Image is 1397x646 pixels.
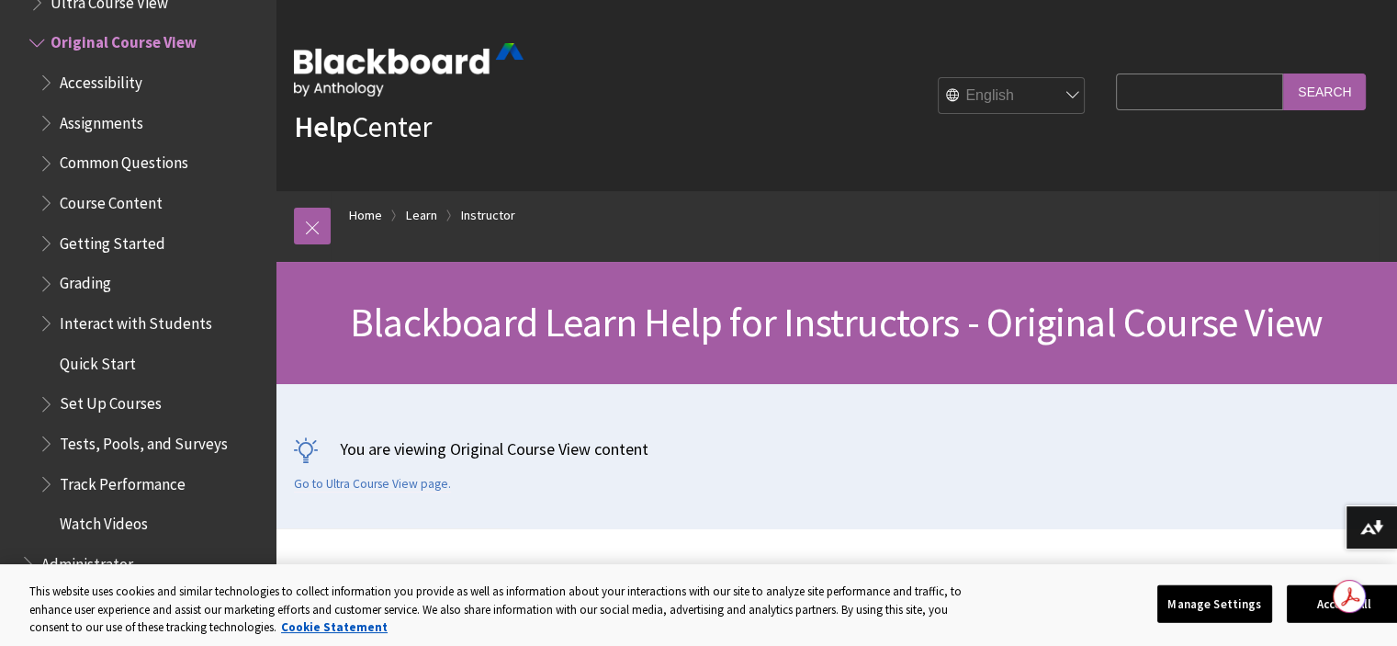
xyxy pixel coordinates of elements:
[60,187,163,212] span: Course Content
[294,108,352,145] strong: Help
[1157,584,1272,623] button: Manage Settings
[60,509,148,534] span: Watch Videos
[461,204,515,227] a: Instructor
[60,308,212,333] span: Interact with Students
[29,583,978,637] div: This website uses cookies and similar technologies to collect information you provide as well as ...
[939,78,1086,115] select: Site Language Selector
[60,67,142,92] span: Accessibility
[1283,74,1366,109] input: Search
[60,389,162,414] span: Set Up Courses
[60,469,186,493] span: Track Performance
[41,549,133,573] span: Administrator
[349,204,382,227] a: Home
[60,148,188,173] span: Common Questions
[60,108,143,132] span: Assignments
[60,428,228,453] span: Tests, Pools, and Surveys
[294,43,524,96] img: Blackboard by Anthology
[60,348,136,373] span: Quick Start
[294,476,451,493] a: Go to Ultra Course View page.
[406,204,437,227] a: Learn
[281,619,388,635] a: More information about your privacy, opens in a new tab
[51,28,197,52] span: Original Course View
[60,268,111,293] span: Grading
[294,108,432,145] a: HelpCenter
[294,437,1379,460] p: You are viewing Original Course View content
[350,297,1323,347] span: Blackboard Learn Help for Instructors - Original Course View
[60,228,165,253] span: Getting Started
